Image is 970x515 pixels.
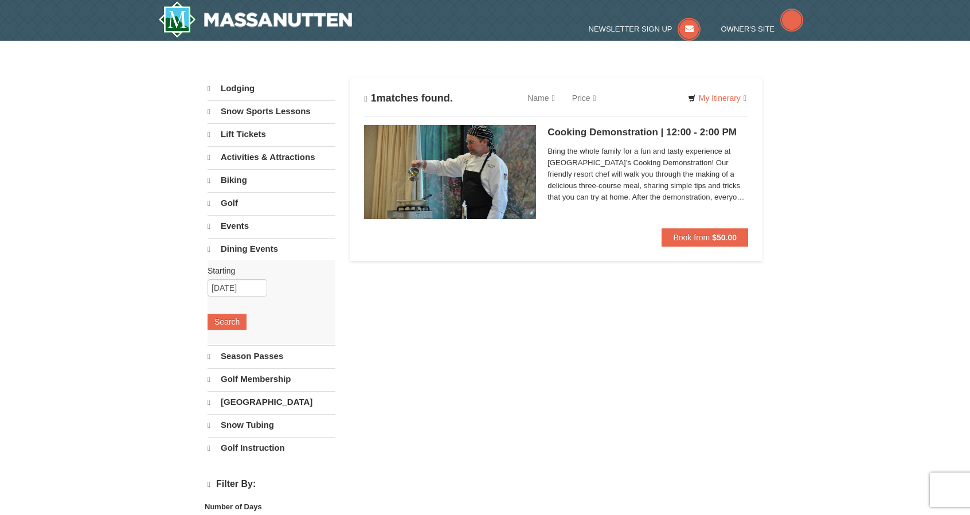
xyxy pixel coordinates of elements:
a: Massanutten Resort [158,1,352,38]
span: Book from [673,233,710,242]
h4: Filter By: [208,479,335,490]
a: Golf [208,192,335,214]
a: Lift Tickets [208,123,335,145]
a: Owner's Site [721,25,804,33]
a: Price [564,87,605,110]
a: Golf Membership [208,368,335,390]
img: 6619865-175-4d47c4b8.jpg [364,125,536,219]
a: Biking [208,169,335,191]
a: Name [519,87,563,110]
span: Owner's Site [721,25,775,33]
label: Starting [208,265,327,276]
a: Snow Sports Lessons [208,100,335,122]
a: Season Passes [208,345,335,367]
a: Golf Instruction [208,437,335,459]
span: Newsletter Sign Up [589,25,672,33]
h5: Cooking Demonstration | 12:00 - 2:00 PM [547,127,748,138]
a: Lodging [208,78,335,99]
a: Newsletter Sign Up [589,25,701,33]
a: Dining Events [208,238,335,260]
a: Snow Tubing [208,414,335,436]
button: Book from $50.00 [662,228,748,247]
strong: Number of Days [205,502,262,511]
strong: $50.00 [712,233,737,242]
img: Massanutten Resort Logo [158,1,352,38]
a: My Itinerary [680,89,754,107]
strong: Price: (USD $) [208,500,257,508]
a: Events [208,215,335,237]
button: Search [208,314,247,330]
span: Bring the whole family for a fun and tasty experience at [GEOGRAPHIC_DATA]’s Cooking Demonstratio... [547,146,748,203]
a: [GEOGRAPHIC_DATA] [208,391,335,413]
a: Activities & Attractions [208,146,335,168]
